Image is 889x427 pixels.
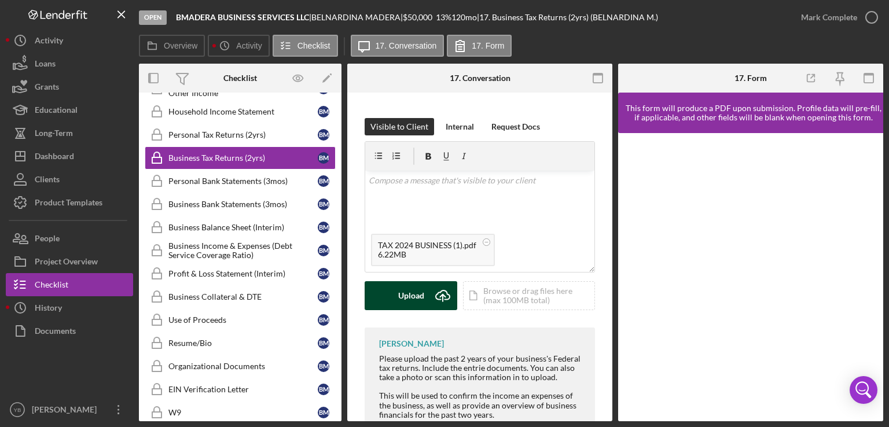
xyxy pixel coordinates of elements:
div: BELNARDINA MADERA | [311,13,403,22]
button: Checklist [6,273,133,296]
iframe: Lenderfit form [630,145,873,410]
div: Request Docs [491,118,540,135]
button: Documents [6,319,133,343]
label: 17. Conversation [376,41,437,50]
div: W9 [168,408,318,417]
button: Activity [208,35,269,57]
div: Visible to Client [370,118,428,135]
div: Profit & Loss Statement (Interim) [168,269,318,278]
div: Checklist [35,273,68,299]
b: BMADERA BUSINESS SERVICES LLC [176,12,309,22]
div: B M [318,175,329,187]
a: Business Collateral & DTEBM [145,285,336,308]
button: Overview [139,35,205,57]
text: YB [14,407,21,413]
a: W9BM [145,401,336,424]
div: Business Balance Sheet (Interim) [168,223,318,232]
div: EIN Verification Letter [168,385,318,394]
div: Household Income Statement [168,107,318,116]
div: B M [318,222,329,233]
div: Checklist [223,73,257,83]
div: B M [318,245,329,256]
label: 17. Form [472,41,504,50]
div: B M [318,291,329,303]
div: 17. Form [734,73,767,83]
div: This form will produce a PDF upon submission. Profile data will pre-fill, if applicable, and othe... [624,104,883,122]
button: Upload [365,281,457,310]
a: Business Balance Sheet (Interim)BM [145,216,336,239]
a: Profit & Loss Statement (Interim)BM [145,262,336,285]
a: Resume/BioBM [145,332,336,355]
div: Upload [398,281,424,310]
label: Checklist [297,41,330,50]
button: 17. Conversation [351,35,444,57]
div: Personal Tax Returns (2yrs) [168,130,318,139]
div: Please upload the past 2 years of your business's Federal tax returns. Include the entrie documen... [379,354,583,419]
a: Use of ProceedsBM [145,308,336,332]
div: Resume/Bio [168,338,318,348]
div: Personal Bank Statements (3mos) [168,176,318,186]
div: Business Income & Expenses (Debt Service Coverage Ratio) [168,241,318,260]
span: $50,000 [403,12,432,22]
div: Business Tax Returns (2yrs) [168,153,318,163]
div: Project Overview [35,250,98,276]
div: B M [318,268,329,279]
div: | 17. Business Tax Returns (2yrs) (BELNARDINA M.) [477,13,658,22]
a: Business Bank Statements (3mos)BM [145,193,336,216]
div: B M [318,314,329,326]
div: | [176,13,311,22]
button: 17. Form [447,35,512,57]
div: 120 mo [451,13,477,22]
div: 6.22MB [378,250,476,259]
div: Open Intercom Messenger [850,376,877,404]
div: Internal [446,118,474,135]
div: Business Collateral & DTE [168,292,318,301]
button: Internal [440,118,480,135]
div: B M [318,360,329,372]
div: 17. Conversation [450,73,510,83]
div: Documents [35,319,76,345]
button: Project Overview [6,250,133,273]
a: Business Income & Expenses (Debt Service Coverage Ratio)BM [145,239,336,262]
div: B M [318,407,329,418]
div: B M [318,384,329,395]
div: B M [318,337,329,349]
button: YB[PERSON_NAME] [6,398,133,421]
div: B M [318,198,329,210]
div: B M [318,129,329,141]
div: Organizational Documents [168,362,318,371]
div: [PERSON_NAME] [379,339,444,348]
button: History [6,296,133,319]
label: Overview [164,41,197,50]
div: History [35,296,62,322]
div: B M [318,152,329,164]
div: Open [139,10,167,25]
div: TAX 2024 BUSINESS (1).pdf [378,241,476,250]
a: Organizational DocumentsBM [145,355,336,378]
div: Use of Proceeds [168,315,318,325]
